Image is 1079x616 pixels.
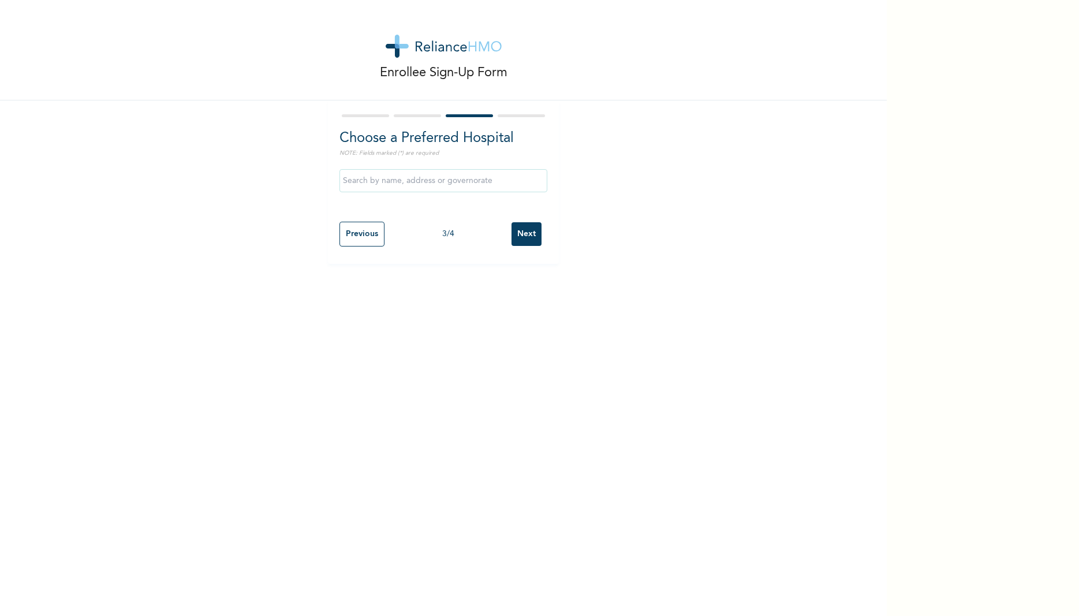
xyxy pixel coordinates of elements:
p: Enrollee Sign-Up Form [380,64,507,83]
div: 3 / 4 [384,228,512,240]
input: Search by name, address or governorate [339,169,547,192]
input: Next [512,222,542,246]
input: Previous [339,222,384,247]
img: logo [386,35,502,58]
h2: Choose a Preferred Hospital [339,128,547,149]
p: NOTE: Fields marked (*) are required [339,149,547,158]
